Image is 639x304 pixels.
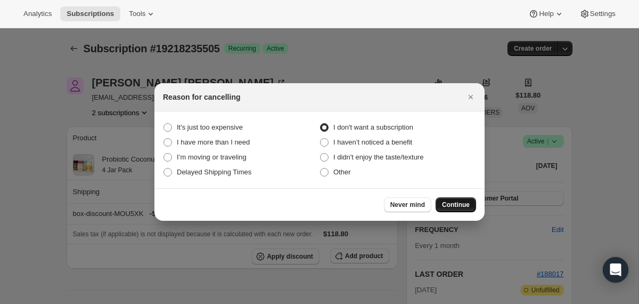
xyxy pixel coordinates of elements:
span: Never mind [390,201,425,209]
span: I haven’t noticed a benefit [333,138,412,146]
span: Settings [590,10,616,18]
div: Open Intercom Messenger [603,257,628,283]
button: Subscriptions [60,6,120,21]
span: Delayed Shipping Times [177,168,251,176]
h2: Reason for cancelling [163,92,240,102]
span: Continue [442,201,470,209]
button: Never mind [384,197,431,212]
span: Tools [129,10,145,18]
span: It's just too expensive [177,123,243,131]
button: Analytics [17,6,58,21]
button: Close [463,90,478,105]
button: Settings [573,6,622,21]
span: I don't want a subscription [333,123,413,131]
button: Continue [436,197,476,212]
span: Subscriptions [67,10,114,18]
button: Help [522,6,570,21]
span: I’m moving or traveling [177,153,247,161]
span: Analytics [23,10,52,18]
span: I didn't enjoy the taste/texture [333,153,423,161]
span: I have more than I need [177,138,250,146]
span: Other [333,168,351,176]
button: Tools [122,6,162,21]
span: Help [539,10,553,18]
